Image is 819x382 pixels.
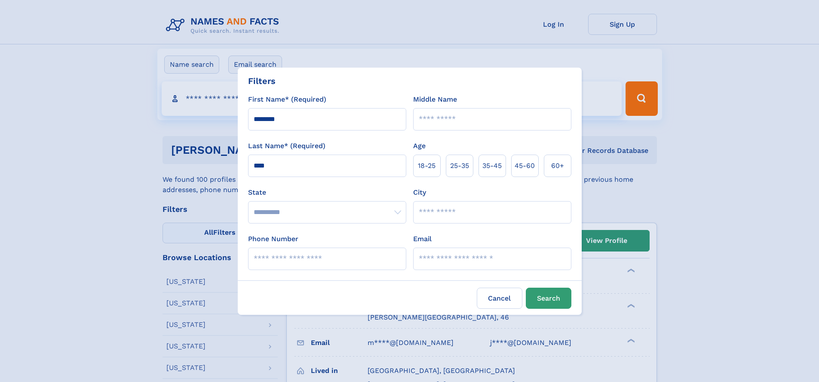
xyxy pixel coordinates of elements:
[413,187,426,198] label: City
[248,94,326,105] label: First Name* (Required)
[248,187,406,198] label: State
[477,288,522,309] label: Cancel
[482,161,502,171] span: 35‑45
[450,161,469,171] span: 25‑35
[526,288,571,309] button: Search
[248,141,325,151] label: Last Name* (Required)
[515,161,535,171] span: 45‑60
[413,141,426,151] label: Age
[413,234,432,244] label: Email
[413,94,457,105] label: Middle Name
[248,234,298,244] label: Phone Number
[551,161,564,171] span: 60+
[418,161,436,171] span: 18‑25
[248,75,276,87] div: Filters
